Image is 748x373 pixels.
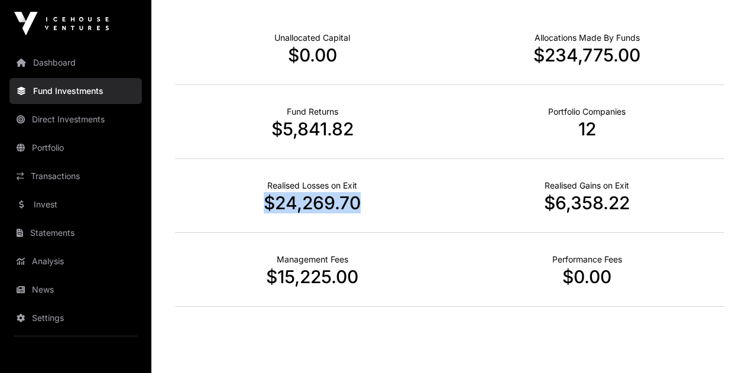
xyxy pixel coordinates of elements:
p: Net Realised on Negative Exits [267,180,357,192]
a: Fund Investments [9,78,142,104]
p: 12 [450,118,725,140]
a: Settings [9,305,142,331]
a: Direct Investments [9,106,142,132]
p: Fund Performance Fees (Carry) incurred to date [552,254,622,265]
p: Number of Companies Deployed Into [548,106,626,118]
a: Invest [9,192,142,218]
p: Realised Returns from Funds [287,106,338,118]
a: Dashboard [9,50,142,76]
p: $0.00 [450,266,725,287]
p: $15,225.00 [175,266,450,287]
img: Icehouse Ventures Logo [14,12,109,35]
p: Net Realised on Positive Exits [545,180,629,192]
a: Portfolio [9,135,142,161]
p: $6,358.22 [450,192,725,213]
p: $0.00 [175,44,450,66]
p: $234,775.00 [450,44,725,66]
iframe: Chat Widget [689,316,748,373]
p: $5,841.82 [175,118,450,140]
p: Capital Deployed Into Companies [535,32,640,44]
p: Fund Management Fees incurred to date [277,254,348,265]
a: News [9,277,142,303]
a: Analysis [9,248,142,274]
p: Cash not yet allocated [274,32,350,44]
p: $24,269.70 [175,192,450,213]
a: Statements [9,220,142,246]
a: Transactions [9,163,142,189]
